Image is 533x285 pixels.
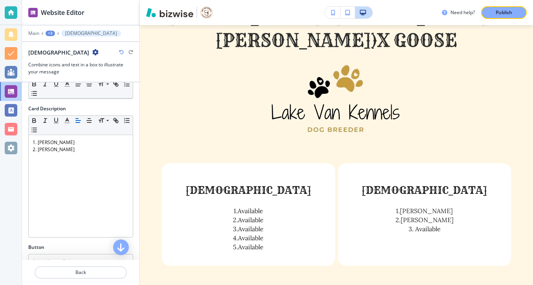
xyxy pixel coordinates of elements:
span: [PERSON_NAME] ([PERSON_NAME]’s [PERSON_NAME])X Goose [167,6,510,51]
button: Back [35,266,127,279]
p: Publish [496,9,512,16]
p: 2.Available [233,216,264,225]
span: [PERSON_NAME] [401,216,454,224]
h2: Card Description [28,105,66,112]
img: Bizwise Logo [146,8,193,17]
img: b189d22b2ddf4caebdfb5bc80f20274c.webp [269,62,402,135]
p: [DEMOGRAPHIC_DATA] [186,184,311,197]
img: editor icon [28,8,38,17]
p: 5.Available [233,243,264,252]
span: [PERSON_NAME] [400,207,453,215]
h4: Select Button Type [33,258,73,265]
p: [DEMOGRAPHIC_DATA] [362,184,487,197]
button: +3 [46,31,55,36]
p: 3.Available [233,225,264,234]
p: 4.Available [233,234,264,243]
h2: Website Editor [41,8,84,17]
button: Publish [481,6,527,19]
button: [DEMOGRAPHIC_DATA] [61,30,121,37]
h2: Button [28,244,44,251]
button: Main [28,31,39,36]
p: 1.Available [233,206,264,216]
img: Your Logo [200,6,213,19]
h2: [DEMOGRAPHIC_DATA] [28,48,89,57]
p: 2. [PERSON_NAME] [33,146,129,153]
p: Back [35,269,126,276]
h3: Combine icons and text in a box to illustrate your message [28,61,133,75]
p: 1. [396,206,454,216]
p: [DEMOGRAPHIC_DATA] [65,31,117,36]
h3: Need help? [451,9,475,16]
p: 1. [PERSON_NAME] [33,139,129,146]
p: 2. [396,216,454,225]
p: 3. Available [396,225,454,234]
